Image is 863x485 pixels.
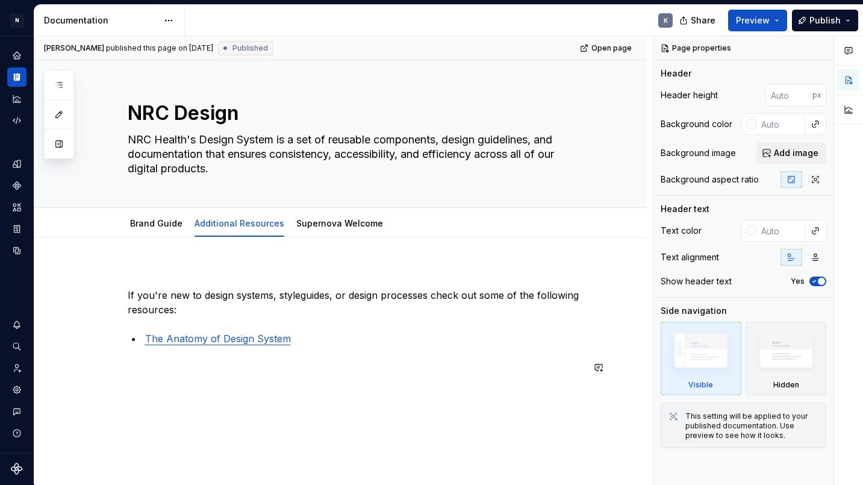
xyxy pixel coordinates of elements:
div: K [664,16,668,25]
textarea: NRC Health's Design System is a set of reusable components, design guidelines, and documentation ... [125,130,581,178]
div: Background color [661,118,732,130]
a: Settings [7,380,26,399]
button: Share [673,10,723,31]
div: Background image [661,147,736,159]
div: Background aspect ratio [661,174,759,186]
span: Add image [774,147,818,159]
div: Header text [661,203,709,215]
span: Share [691,14,715,27]
a: Supernova Welcome [296,218,383,228]
a: Components [7,176,26,195]
a: Open page [576,40,637,57]
p: If you're new to design systems, styleguides, or design processes check out some of the following... [128,288,583,317]
input: Auto [756,220,805,242]
div: Hidden [746,322,827,395]
span: Publish [809,14,841,27]
a: The Anatomy of Design System [145,333,291,345]
div: Header height [661,89,718,101]
p: px [812,90,821,100]
div: This setting will be applied to your published documentation. Use preview to see how it looks. [685,411,818,440]
div: Additional Resources [190,210,289,236]
div: N [10,13,24,28]
a: Design tokens [7,154,26,174]
textarea: NRC Design [125,99,581,128]
button: Publish [792,10,858,31]
button: Add image [756,142,826,164]
a: Data sources [7,241,26,260]
a: Analytics [7,89,26,108]
a: Documentation [7,67,26,87]
div: Hidden [773,380,799,390]
button: Notifications [7,315,26,334]
a: Home [7,46,26,65]
a: Storybook stories [7,219,26,239]
div: Documentation [44,14,158,27]
a: Invite team [7,358,26,378]
div: published this page on [DATE] [106,43,213,53]
span: [PERSON_NAME] [44,43,104,53]
div: Show header text [661,275,732,287]
input: Auto [756,113,805,135]
div: Header [661,67,691,80]
a: Code automation [7,111,26,130]
svg: Supernova Logo [11,463,23,475]
button: N [2,7,31,33]
label: Yes [791,277,805,286]
div: Visible [661,322,741,395]
div: Text alignment [661,251,719,263]
span: Preview [736,14,770,27]
div: Text color [661,225,702,237]
button: Contact support [7,402,26,421]
div: Visible [688,380,713,390]
div: Side navigation [661,305,727,317]
div: Supernova Welcome [291,210,388,236]
span: Open page [591,43,632,53]
input: Auto [766,84,812,106]
button: Search ⌘K [7,337,26,356]
span: Published [232,43,268,53]
button: Preview [728,10,787,31]
a: Additional Resources [195,218,284,228]
a: Assets [7,198,26,217]
div: Brand Guide [125,210,187,236]
a: Brand Guide [130,218,182,228]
